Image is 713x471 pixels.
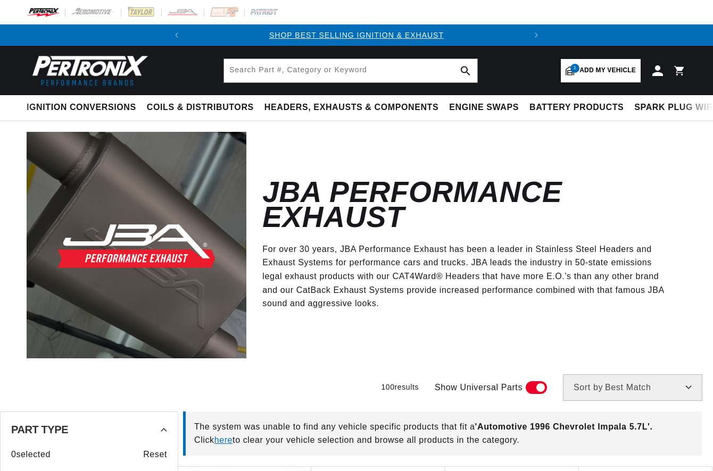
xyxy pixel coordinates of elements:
input: Search Part #, Category or Keyword [224,59,477,82]
div: 1 of 2 [187,29,526,41]
span: Show Universal Parts [435,381,523,394]
span: Add my vehicle [579,65,636,75]
span: Coils & Distributors [147,102,254,113]
select: Sort by [563,374,702,401]
p: For over 30 years, JBA Performance Exhaust has been a leader in Stainless Steel Headers and Exhau... [262,242,670,310]
span: Ignition Conversions [27,102,136,113]
div: Announcement [187,29,526,41]
button: Translation missing: en.sections.announcements.previous_announcement [166,24,187,46]
span: Engine Swaps [449,102,519,113]
span: Part Type [11,424,68,435]
summary: Headers, Exhausts & Components [259,95,444,120]
img: JBA Performance Exhaust [27,132,246,358]
div: The system was unable to find any vehicle specific products that fit a Click to clear your vehicl... [183,411,702,456]
span: Battery Products [529,102,624,113]
summary: Engine Swaps [444,95,524,120]
a: here [214,435,233,444]
span: Reset [143,448,167,461]
summary: Coils & Distributors [142,95,259,120]
h2: JBA Performance Exhaust [262,180,670,230]
span: 100 results [381,383,419,391]
a: 1Add my vehicle [561,59,641,82]
button: search button [454,59,477,82]
summary: Battery Products [524,95,629,120]
a: SHOP BEST SELLING IGNITION & EXHAUST [269,31,444,39]
span: 1 [570,64,579,73]
span: Sort by [574,383,603,392]
span: ' Automotive 1996 Chevrolet Impala 5.7L '. [475,422,653,431]
span: Headers, Exhausts & Components [264,102,438,113]
summary: Ignition Conversions [27,95,142,120]
button: Translation missing: en.sections.announcements.next_announcement [526,24,547,46]
img: Pertronix [27,52,149,89]
span: 0 selected [11,448,51,461]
